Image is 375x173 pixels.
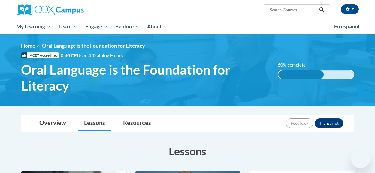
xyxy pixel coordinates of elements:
a: Cox Campus [17,4,125,15]
a: Lessons [78,115,111,131]
a: Overview [33,115,72,131]
a: Home [21,43,35,49]
span: 4 Training Hours [88,52,123,58]
div: Main menu [12,20,363,34]
span: Oral Language is the Foundation for Literacy [42,43,145,49]
a: Engage [81,20,112,34]
span: Learn [59,23,77,30]
span: Explore [115,23,139,30]
button: Search [317,6,326,13]
a: My Learning [13,20,55,34]
button: Transcript [315,118,343,128]
img: Cox Campus [17,4,84,15]
a: Explore [111,20,143,34]
div: 60% complete [278,70,324,79]
span: About [147,23,168,30]
a: About [143,20,171,34]
input: Search Courses [269,6,317,13]
iframe: Button to launch messaging window [351,149,370,168]
button: Account Settings [341,4,359,14]
h3: Lessons [21,144,354,159]
span: 0.40 CEUs [61,52,88,59]
span: IACET Accredited [21,52,59,58]
span: Engage [85,23,108,30]
span: • [84,52,87,58]
span: Oral Language is the Foundation for Literacy [21,62,269,94]
span: En español [334,23,359,30]
button: Feedback [286,118,313,128]
a: Learn [55,20,81,34]
span: My Learning [16,23,51,30]
label: 60% complete [278,62,312,68]
a: En español [330,20,363,33]
a: Resources [117,115,157,131]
